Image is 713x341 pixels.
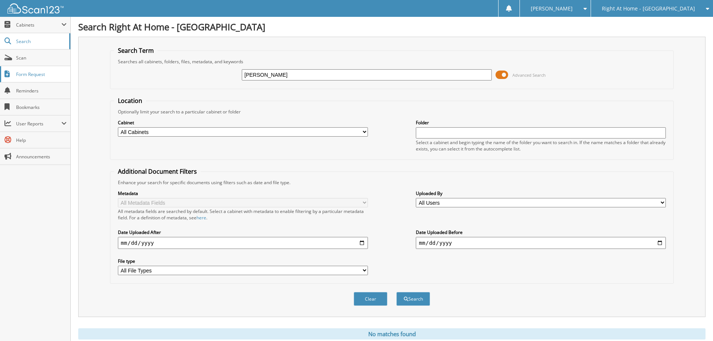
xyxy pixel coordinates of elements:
[78,328,706,340] div: No matches found
[78,21,706,33] h1: Search Right At Home - [GEOGRAPHIC_DATA]
[16,121,61,127] span: User Reports
[114,179,670,186] div: Enhance your search for specific documents using filters such as date and file type.
[114,46,158,55] legend: Search Term
[7,3,64,13] img: scan123-logo-white.svg
[16,38,65,45] span: Search
[114,58,670,65] div: Searches all cabinets, folders, files, metadata, and keywords
[16,55,67,61] span: Scan
[114,109,670,115] div: Optionally limit your search to a particular cabinet or folder
[602,6,695,11] span: Right At Home - [GEOGRAPHIC_DATA]
[196,214,206,221] a: here
[118,258,368,264] label: File type
[676,305,713,341] iframe: Chat Widget
[16,71,67,77] span: Form Request
[118,119,368,126] label: Cabinet
[416,119,666,126] label: Folder
[118,190,368,197] label: Metadata
[118,237,368,249] input: start
[396,292,430,306] button: Search
[416,139,666,152] div: Select a cabinet and begin typing the name of the folder you want to search in. If the name match...
[416,229,666,235] label: Date Uploaded Before
[16,104,67,110] span: Bookmarks
[531,6,573,11] span: [PERSON_NAME]
[118,208,368,221] div: All metadata fields are searched by default. Select a cabinet with metadata to enable filtering b...
[16,88,67,94] span: Reminders
[16,137,67,143] span: Help
[16,153,67,160] span: Announcements
[114,97,146,105] legend: Location
[354,292,387,306] button: Clear
[416,237,666,249] input: end
[416,190,666,197] label: Uploaded By
[114,167,201,176] legend: Additional Document Filters
[512,72,546,78] span: Advanced Search
[16,22,61,28] span: Cabinets
[118,229,368,235] label: Date Uploaded After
